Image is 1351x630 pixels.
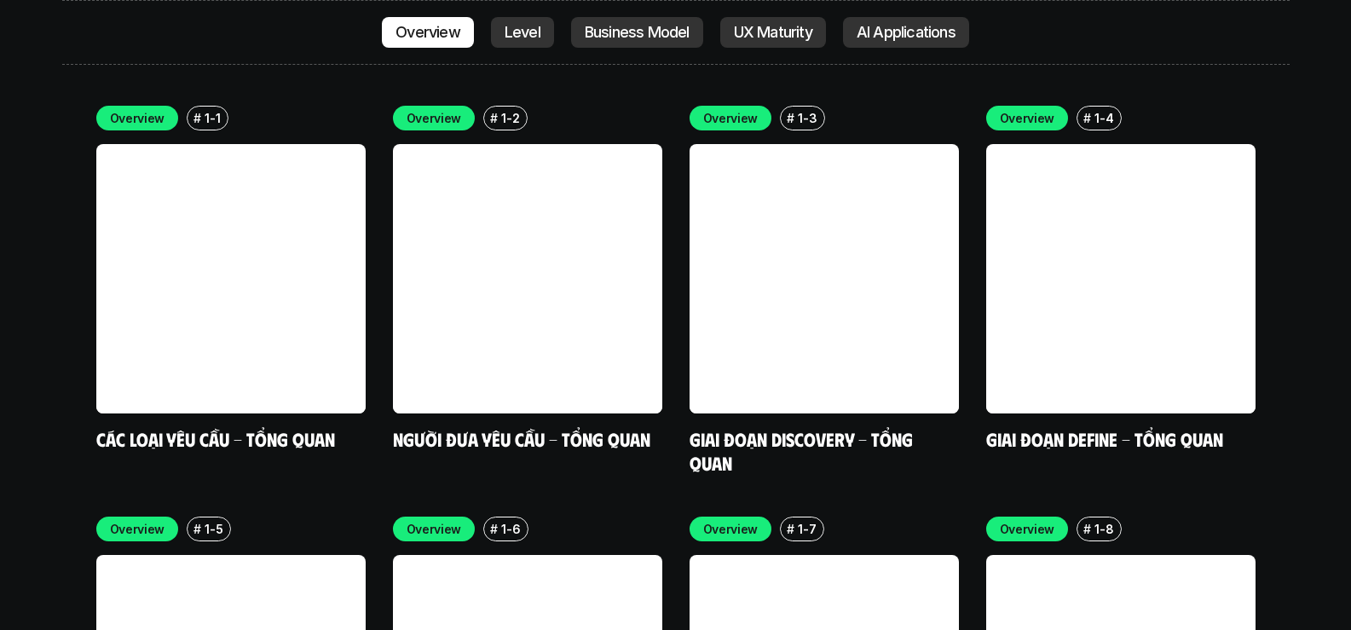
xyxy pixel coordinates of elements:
p: 1-8 [1094,520,1113,538]
p: Overview [1000,109,1055,127]
p: 1-4 [1094,109,1113,127]
a: Level [491,17,554,48]
a: Giai đoạn Discovery - Tổng quan [690,427,917,474]
p: 1-6 [501,520,520,538]
p: Overview [395,24,460,41]
h6: # [1083,523,1091,535]
h6: # [490,523,498,535]
p: Overview [703,109,759,127]
p: 1-3 [798,109,817,127]
p: 1-5 [205,520,222,538]
p: Overview [703,520,759,538]
p: Overview [110,109,165,127]
p: 1-2 [501,109,519,127]
p: Overview [407,520,462,538]
p: Overview [1000,520,1055,538]
p: Overview [110,520,165,538]
p: 1-7 [798,520,816,538]
a: AI Applications [843,17,969,48]
a: Business Model [571,17,703,48]
h6: # [193,523,201,535]
p: AI Applications [857,24,956,41]
h6: # [1083,112,1091,124]
a: Giai đoạn Define - Tổng quan [986,427,1223,450]
h6: # [193,112,201,124]
p: Business Model [585,24,690,41]
a: Các loại yêu cầu - Tổng quan [96,427,335,450]
a: Overview [382,17,474,48]
h6: # [490,112,498,124]
a: UX Maturity [720,17,826,48]
p: 1-1 [205,109,220,127]
h6: # [787,112,794,124]
p: Level [505,24,540,41]
h6: # [787,523,794,535]
a: Người đưa yêu cầu - Tổng quan [393,427,650,450]
p: Overview [407,109,462,127]
p: UX Maturity [734,24,812,41]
